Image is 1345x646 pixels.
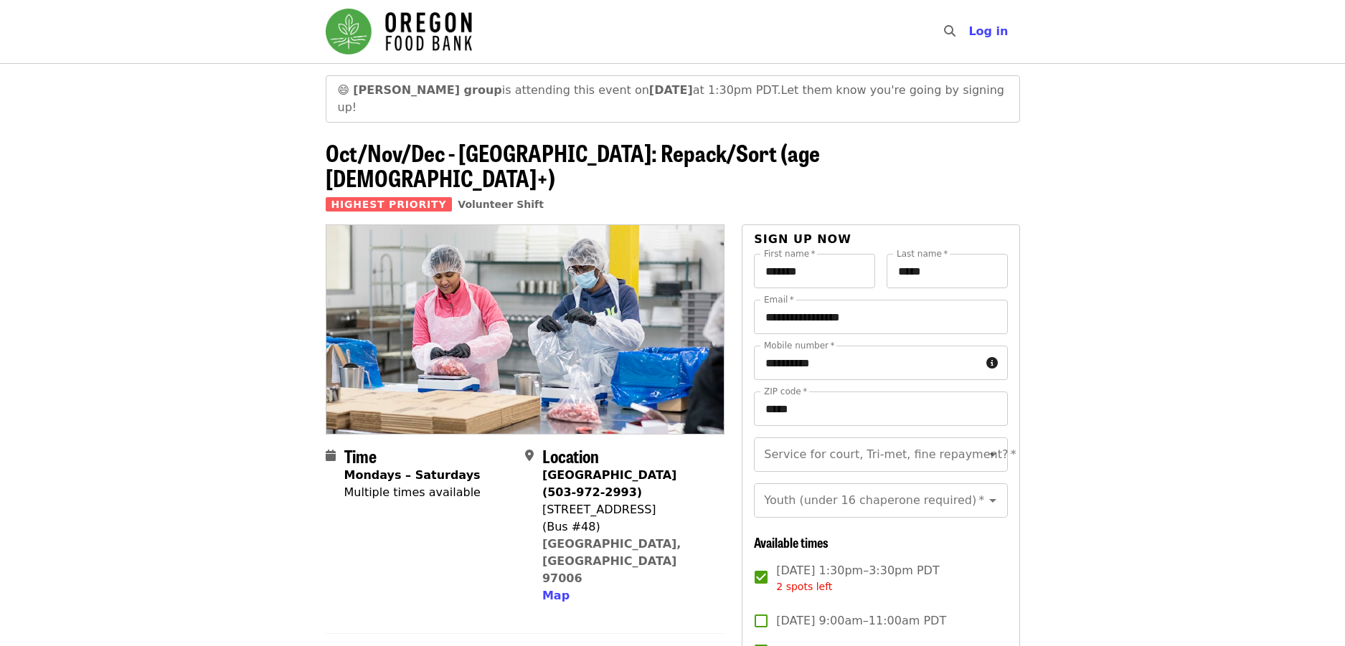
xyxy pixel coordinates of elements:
img: Oregon Food Bank - Home [326,9,472,54]
button: Open [983,445,1003,465]
span: Map [542,589,570,602]
strong: Mondays – Saturdays [344,468,481,482]
img: Oct/Nov/Dec - Beaverton: Repack/Sort (age 10+) organized by Oregon Food Bank [326,225,725,433]
input: Email [754,300,1007,334]
span: Available times [754,533,829,551]
strong: [GEOGRAPHIC_DATA] (503-972-2993) [542,468,676,499]
span: [DATE] 1:30pm–3:30pm PDT [776,562,939,594]
button: Log in [957,17,1019,46]
label: First name [764,250,816,258]
span: Log in [968,24,1008,38]
span: Time [344,443,377,468]
span: Highest Priority [326,197,453,212]
i: search icon [944,24,955,38]
i: map-marker-alt icon [525,449,534,462]
i: calendar icon [326,449,336,462]
strong: [PERSON_NAME] group [353,83,502,97]
span: [DATE] 9:00am–11:00am PDT [776,612,946,630]
strong: [DATE] [649,83,693,97]
span: Location [542,443,599,468]
label: Email [764,295,794,304]
div: (Bus #48) [542,518,713,536]
input: Search [964,14,976,49]
label: Mobile number [764,341,834,350]
a: [GEOGRAPHIC_DATA], [GEOGRAPHIC_DATA] 97006 [542,537,681,585]
input: First name [754,254,875,288]
div: [STREET_ADDRESS] [542,501,713,518]
label: Last name [897,250,948,258]
input: ZIP code [754,391,1007,426]
div: Multiple times available [344,484,481,501]
span: is attending this event on at 1:30pm PDT. [353,83,780,97]
span: Oct/Nov/Dec - [GEOGRAPHIC_DATA]: Repack/Sort (age [DEMOGRAPHIC_DATA]+) [326,136,820,194]
button: Open [983,490,1003,510]
span: Sign up now [754,232,851,246]
span: 2 spots left [776,581,832,592]
input: Mobile number [754,346,980,380]
i: circle-info icon [986,356,998,370]
input: Last name [887,254,1008,288]
span: grinning face emoji [338,83,350,97]
a: Volunteer Shift [458,199,544,210]
label: ZIP code [764,387,807,396]
button: Map [542,587,570,604]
